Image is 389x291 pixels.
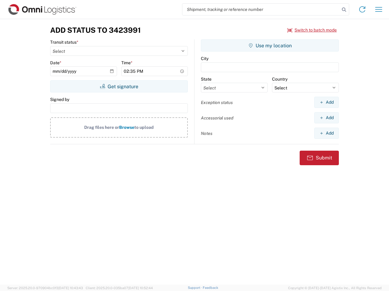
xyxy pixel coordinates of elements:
[128,286,153,290] span: [DATE] 10:52:44
[201,100,233,105] label: Exception status
[7,286,83,290] span: Server: 2025.20.0-970904bc0f3
[201,56,208,61] label: City
[300,151,339,165] button: Submit
[121,60,133,65] label: Time
[272,76,287,82] label: Country
[50,26,141,35] h3: Add Status to 3423991
[314,128,339,139] button: Add
[84,125,119,130] span: Drag files here or
[50,80,188,92] button: Get signature
[50,97,69,102] label: Signed by
[314,97,339,108] button: Add
[288,285,382,291] span: Copyright © [DATE]-[DATE] Agistix Inc., All Rights Reserved
[201,115,233,121] label: Accessorial used
[119,125,134,130] span: Browse
[134,125,154,130] span: to upload
[201,131,212,136] label: Notes
[58,286,83,290] span: [DATE] 10:43:43
[86,286,153,290] span: Client: 2025.20.0-035ba07
[201,76,212,82] label: State
[188,286,203,289] a: Support
[314,112,339,123] button: Add
[182,4,340,15] input: Shipment, tracking or reference number
[50,39,78,45] label: Transit status
[203,286,218,289] a: Feedback
[201,39,339,52] button: Use my location
[50,60,61,65] label: Date
[287,25,337,35] button: Switch to batch mode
